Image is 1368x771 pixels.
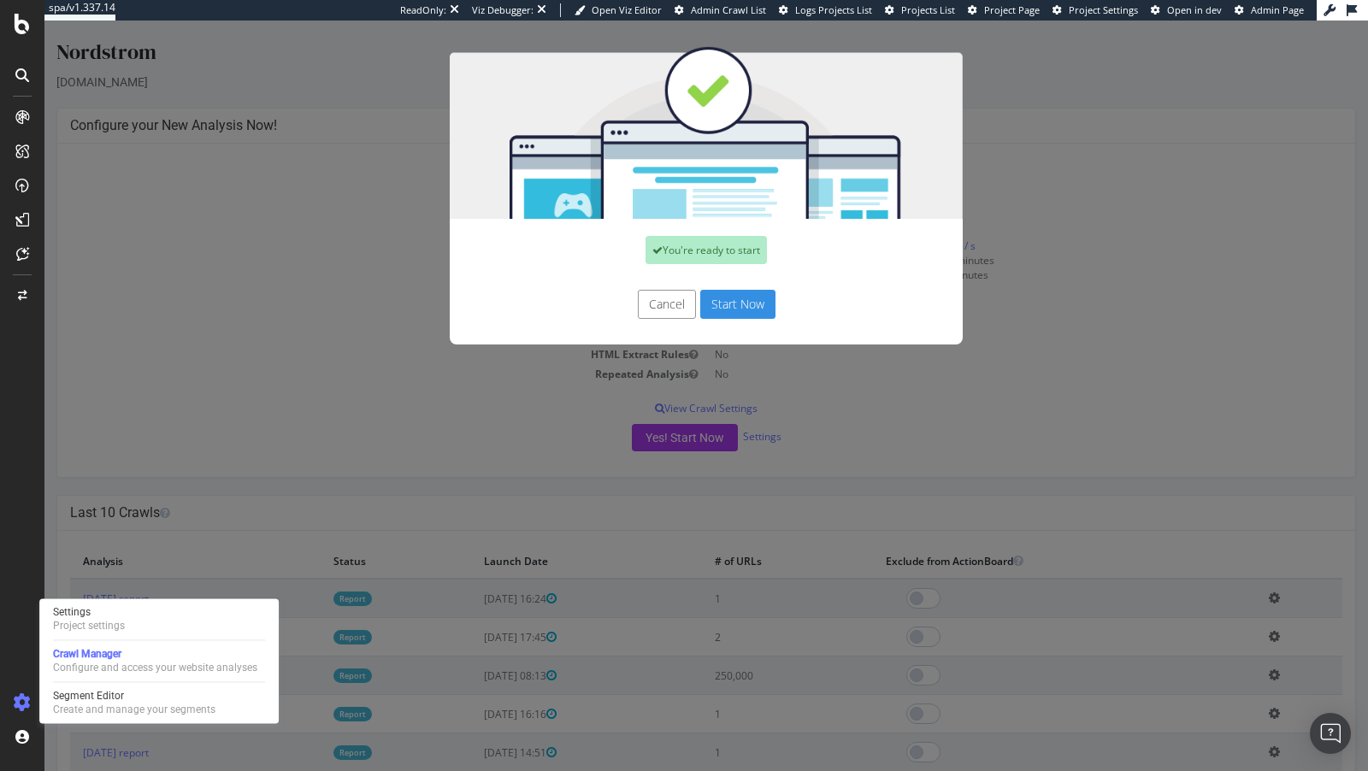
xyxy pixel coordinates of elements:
[691,3,766,16] span: Admin Crawl List
[592,3,662,16] span: Open Viz Editor
[901,3,955,16] span: Projects List
[1053,3,1138,17] a: Project Settings
[53,703,215,716] div: Create and manage your segments
[795,3,872,16] span: Logs Projects List
[53,689,215,703] div: Segment Editor
[53,605,125,619] div: Settings
[675,3,766,17] a: Admin Crawl List
[968,3,1040,17] a: Project Page
[53,619,125,633] div: Project settings
[1167,3,1222,16] span: Open in dev
[885,3,955,17] a: Projects List
[405,26,918,198] img: You're all set!
[984,3,1040,16] span: Project Page
[53,647,257,661] div: Crawl Manager
[1310,713,1351,754] div: Open Intercom Messenger
[1251,3,1304,16] span: Admin Page
[400,3,446,17] div: ReadOnly:
[779,3,872,17] a: Logs Projects List
[593,269,652,298] button: Cancel
[1069,3,1138,16] span: Project Settings
[46,603,272,634] a: SettingsProject settings
[601,215,722,244] div: You're ready to start
[1235,3,1304,17] a: Admin Page
[575,3,662,17] a: Open Viz Editor
[656,269,731,298] button: Start Now
[1151,3,1222,17] a: Open in dev
[53,661,257,674] div: Configure and access your website analyses
[472,3,534,17] div: Viz Debugger:
[46,687,272,718] a: Segment EditorCreate and manage your segments
[46,645,272,676] a: Crawl ManagerConfigure and access your website analyses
